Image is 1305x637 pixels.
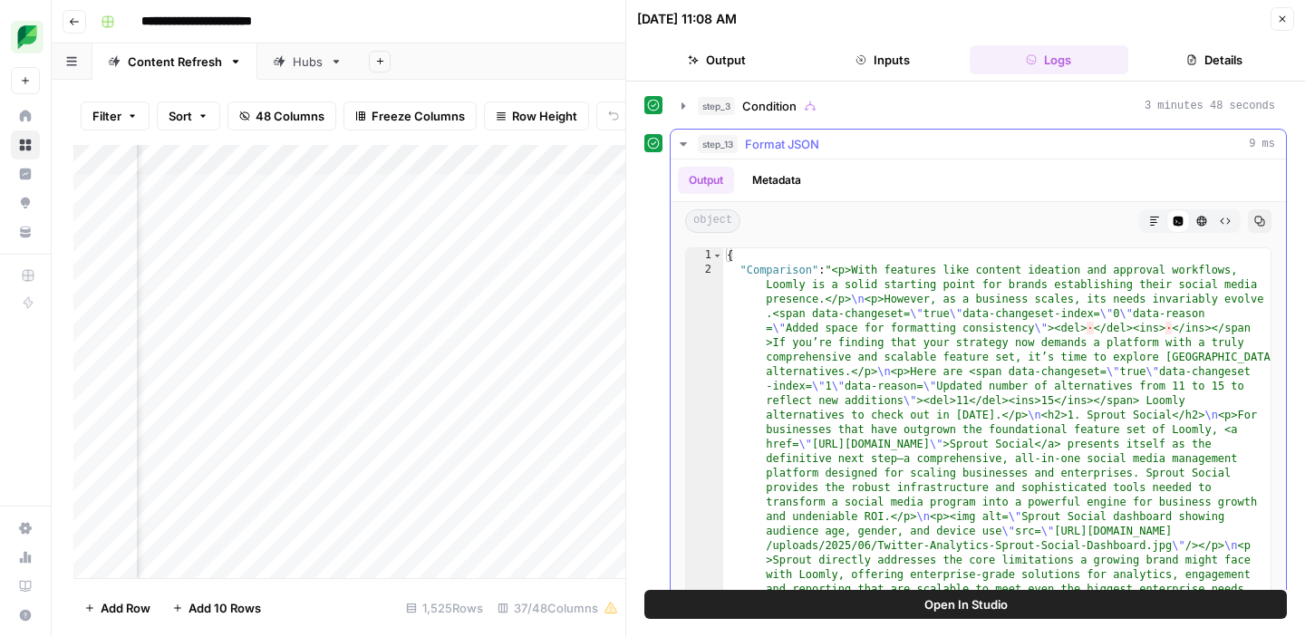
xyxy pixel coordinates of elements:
div: 37/48 Columns [490,594,625,623]
span: 9 ms [1249,136,1275,152]
span: Freeze Columns [372,107,465,125]
span: Toggle code folding, rows 1 through 8 [712,248,722,263]
a: Browse [11,130,40,159]
span: 3 minutes 48 seconds [1145,98,1275,114]
button: Workspace: SproutSocial [11,14,40,60]
div: 1 [686,248,723,263]
span: Condition [742,97,797,115]
img: SproutSocial Logo [11,21,43,53]
span: Add Row [101,599,150,617]
div: 9 ms [671,159,1286,613]
a: Settings [11,514,40,543]
button: Undo [596,101,667,130]
button: Metadata [741,167,812,194]
span: Format JSON [745,135,819,153]
button: Help + Support [11,601,40,630]
button: Filter [81,101,150,130]
a: Usage [11,543,40,572]
a: Content Refresh [92,43,257,80]
button: Inputs [803,45,962,74]
button: Add 10 Rows [161,594,272,623]
div: 1,525 Rows [399,594,490,623]
span: step_13 [698,135,738,153]
button: Output [637,45,796,74]
button: Sort [157,101,220,130]
a: Your Data [11,217,40,246]
button: Freeze Columns [343,101,477,130]
a: Opportunities [11,188,40,217]
a: Hubs [257,43,358,80]
div: Content Refresh [128,53,222,71]
span: step_3 [698,97,735,115]
a: Learning Hub [11,572,40,601]
button: Logs [970,45,1128,74]
span: Add 10 Rows [188,599,261,617]
div: Hubs [293,53,323,71]
span: Filter [92,107,121,125]
button: Details [1136,45,1294,74]
div: [DATE] 11:08 AM [637,10,737,28]
span: Row Height [512,107,577,125]
span: 48 Columns [256,107,324,125]
a: Home [11,101,40,130]
button: Row Height [484,101,589,130]
button: Output [678,167,734,194]
span: Sort [169,107,192,125]
span: object [685,209,740,233]
button: Add Row [73,594,161,623]
a: Insights [11,159,40,188]
button: 3 minutes 48 seconds [671,92,1286,121]
button: 48 Columns [227,101,336,130]
button: Open In Studio [644,590,1287,619]
span: Open In Studio [924,595,1008,613]
button: 9 ms [671,130,1286,159]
